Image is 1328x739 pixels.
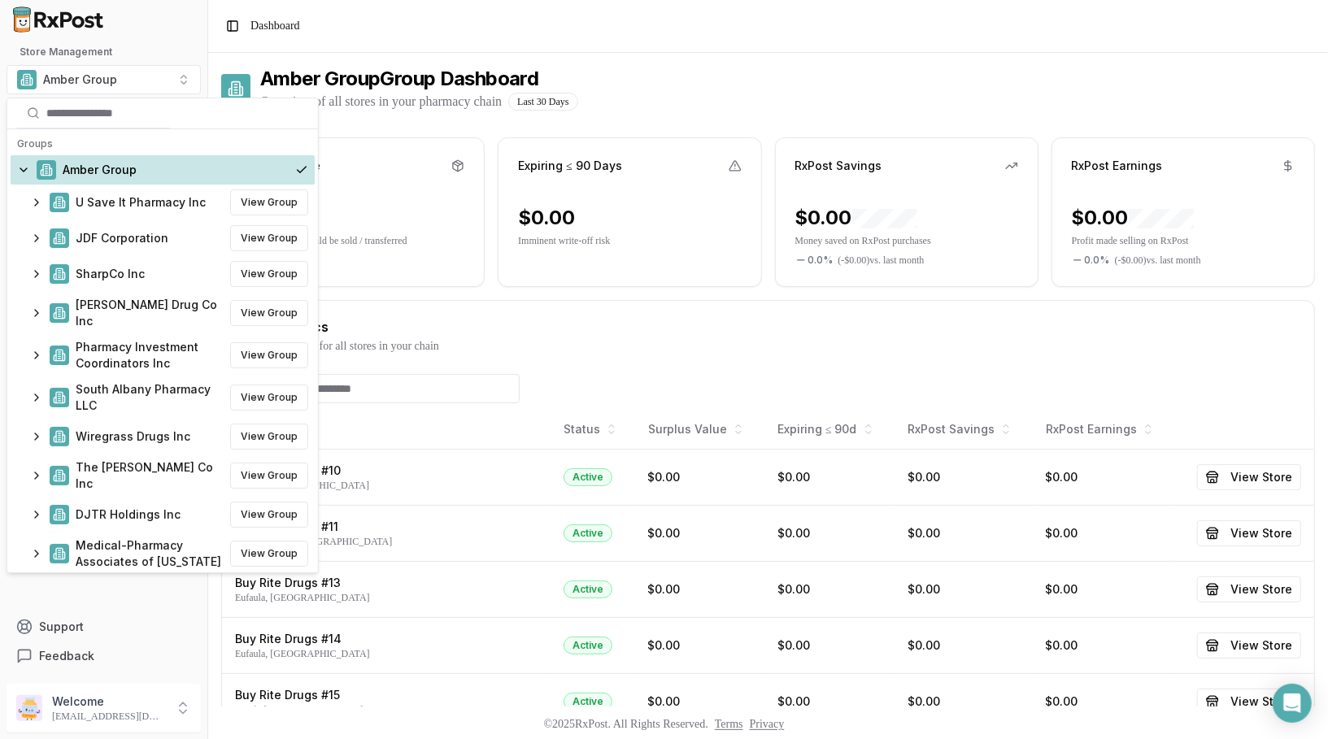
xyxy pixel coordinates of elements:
[7,641,201,671] button: Feedback
[235,575,538,591] div: Buy Rite Drugs #13
[76,459,224,492] span: The [PERSON_NAME] Co Inc
[1033,505,1175,561] td: $0.00
[795,205,917,231] div: $0.00
[518,158,622,174] div: Expiring ≤ 90 Days
[1072,205,1194,231] div: $0.00
[43,72,117,88] span: Amber Group
[1072,158,1163,174] div: RxPost Earnings
[777,421,882,437] div: Expiring ≤ 90d
[1197,576,1301,602] button: View Store
[1033,673,1175,729] td: $0.00
[235,519,538,535] div: Buy Rite Drugs #11
[52,710,165,723] p: [EMAIL_ADDRESS][DOMAIN_NAME]
[1197,689,1301,715] button: View Store
[235,591,538,604] div: Eufaula, [GEOGRAPHIC_DATA]
[764,505,895,561] td: $0.00
[76,506,181,523] span: DJTR Holdings Inc
[235,647,538,660] div: Eufaula, [GEOGRAPHIC_DATA]
[230,424,308,450] button: View Group
[895,561,1033,617] td: $0.00
[260,92,502,111] span: Overview of all stores in your pharmacy chain
[7,7,111,33] img: RxPost Logo
[1115,254,1201,267] span: ( - $0.00 ) vs. last month
[76,381,224,414] span: South Albany Pharmacy LLC
[635,617,764,673] td: $0.00
[39,648,94,664] span: Feedback
[1072,234,1295,247] p: Profit made selling on RxPost
[564,524,612,542] div: Active
[11,133,315,155] div: Groups
[230,300,308,326] button: View Group
[250,18,300,34] span: Dashboard
[635,449,764,505] td: $0.00
[7,612,201,641] button: Support
[76,428,190,445] span: Wiregrass Drugs Inc
[76,194,206,211] span: U Save It Pharmacy Inc
[235,535,538,548] div: Wewahitchka, [GEOGRAPHIC_DATA]
[750,718,785,730] a: Privacy
[235,463,538,479] div: Buy Rite Drugs #10
[230,463,308,489] button: View Group
[795,234,1018,247] p: Money saved on RxPost purchases
[260,66,578,92] h1: Amber Group Group Dashboard
[63,162,137,178] span: Amber Group
[895,617,1033,673] td: $0.00
[230,261,308,287] button: View Group
[230,225,308,251] button: View Group
[518,205,575,231] div: $0.00
[635,673,764,729] td: $0.00
[242,234,464,247] p: Idle dollars that could be sold / transferred
[564,421,622,437] div: Status
[230,342,308,368] button: View Group
[76,339,224,372] span: Pharmacy Investment Coordinators Inc
[895,449,1033,505] td: $0.00
[1033,449,1175,505] td: $0.00
[564,693,612,711] div: Active
[7,46,201,59] h2: Store Management
[635,505,764,561] td: $0.00
[76,230,168,246] span: JDF Corporation
[1197,632,1301,659] button: View Store
[76,266,145,282] span: SharpCo Inc
[564,637,612,654] div: Active
[715,718,743,730] a: Terms
[808,254,834,267] span: 0.0 %
[76,537,224,570] span: Medical-Pharmacy Associates of [US_STATE]
[230,385,308,411] button: View Group
[895,505,1033,561] td: $0.00
[230,502,308,528] button: View Group
[250,18,300,34] nav: breadcrumb
[1197,464,1301,490] button: View Store
[635,561,764,617] td: $0.00
[518,234,741,247] p: Imminent write-off risk
[1197,520,1301,546] button: View Store
[235,631,538,647] div: Buy Rite Drugs #14
[895,673,1033,729] td: $0.00
[838,254,925,267] span: ( - $0.00 ) vs. last month
[1033,617,1175,673] td: $0.00
[235,479,538,492] div: Atmore, [GEOGRAPHIC_DATA]
[7,65,201,94] button: Select a view
[764,561,895,617] td: $0.00
[508,93,577,111] div: Last 30 Days
[242,320,1295,333] div: Store Metrics
[764,449,895,505] td: $0.00
[235,703,538,716] div: Ozark, [GEOGRAPHIC_DATA]
[76,297,224,329] span: [PERSON_NAME] Drug Co Inc
[764,617,895,673] td: $0.00
[795,158,882,174] div: RxPost Savings
[564,580,612,598] div: Active
[564,468,612,486] div: Active
[764,673,895,729] td: $0.00
[908,421,1020,437] div: RxPost Savings
[648,421,751,437] div: Surplus Value
[16,695,42,721] img: User avatar
[235,687,538,703] div: Buy Rite Drugs #15
[1085,254,1110,267] span: 0.0 %
[230,189,308,215] button: View Group
[1033,561,1175,617] td: $0.00
[1273,684,1312,723] div: Open Intercom Messenger
[52,693,165,710] p: Welcome
[1046,421,1162,437] div: RxPost Earnings
[235,421,538,437] div: Store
